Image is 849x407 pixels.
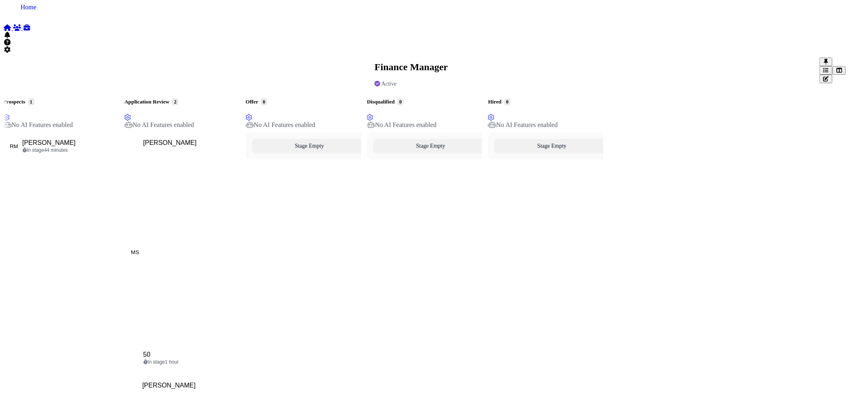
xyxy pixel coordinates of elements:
span: No AI Features enabled [246,121,316,128]
h5: Offer [246,99,316,105]
h5: Application Review [125,99,194,105]
h2: Finance Manager [375,62,448,73]
span: 1 [28,98,34,106]
h5: Hired [488,99,558,105]
div: In stage 1 hour [143,359,233,365]
span: 0 [504,98,511,106]
span: [PERSON_NAME] [142,382,196,389]
h5: Prospects [3,99,73,105]
span: No AI Features enabled [125,121,194,128]
span: MS [131,249,139,255]
span: No AI Features enabled [3,121,73,128]
span: No AI Features enabled [367,121,437,128]
span: RM [10,143,18,149]
img: Megan Score [143,146,346,349]
span: 0 [261,98,267,106]
span: [PERSON_NAME] [143,139,197,146]
button: MS [PERSON_NAME] Megan Score 50 In stage1 hour [125,133,240,371]
div: In stage 44 minutes [22,147,76,153]
span: Stage Empty [416,143,445,149]
span: 2 [172,98,178,106]
span: Stage Empty [295,143,324,149]
span: 50 [143,344,346,358]
span: 0 [397,98,404,106]
span: No AI Features enabled [488,121,558,128]
div: Active [375,81,397,87]
span: [PERSON_NAME] [22,139,76,146]
div: Home [20,4,36,11]
span: Stage Empty [537,143,566,149]
button: RM [PERSON_NAME] In stage44 minutes [3,133,118,159]
a: Home [3,24,13,31]
h5: Disqualified [367,99,437,105]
